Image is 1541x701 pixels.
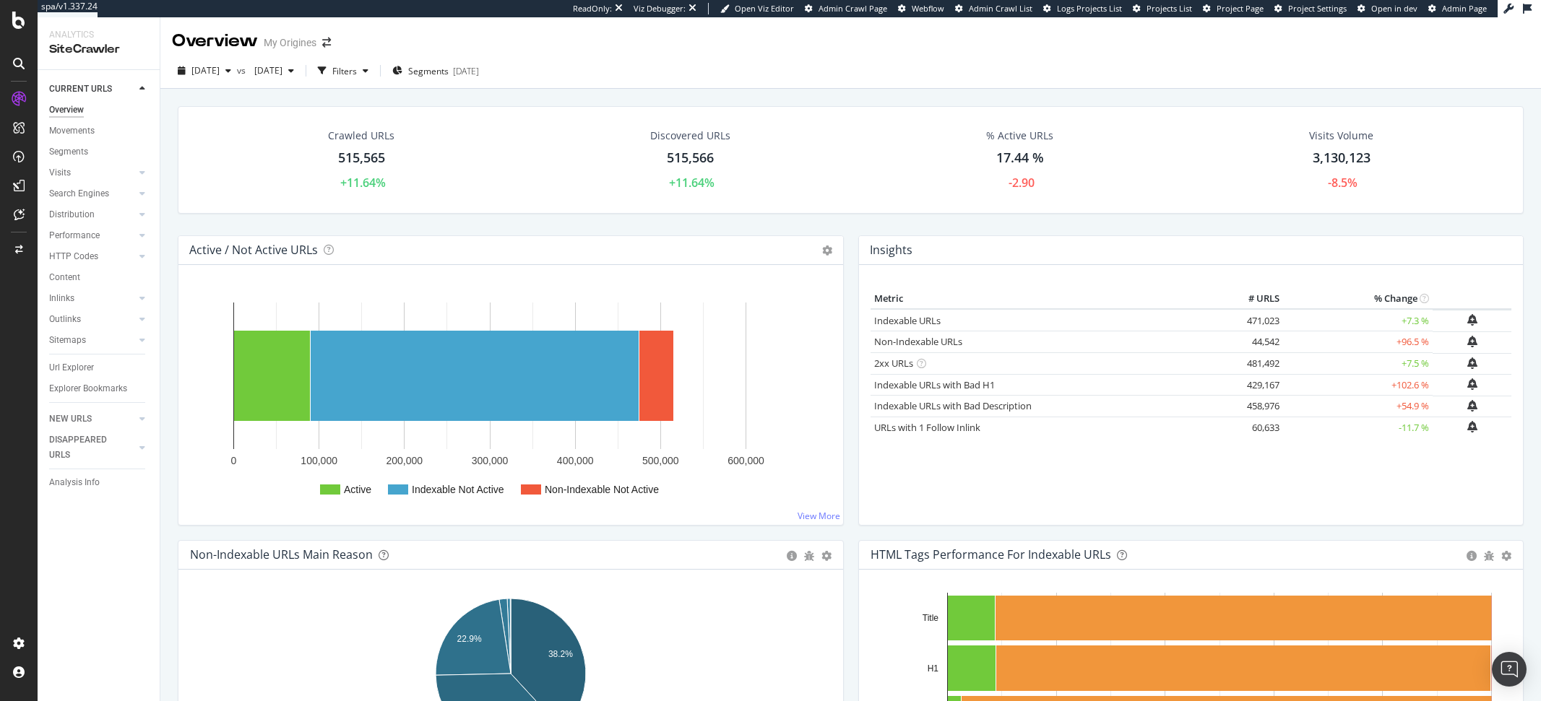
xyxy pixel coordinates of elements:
[573,3,612,14] div: ReadOnly:
[1223,331,1283,353] td: 44,542
[332,65,357,77] div: Filters
[457,634,482,644] text: 22.9%
[49,249,98,264] div: HTTP Codes
[49,123,95,139] div: Movements
[249,59,300,82] button: [DATE]
[1283,396,1433,417] td: +54.9 %
[545,484,659,495] text: Non-Indexable Not Active
[49,333,135,348] a: Sitemaps
[49,381,150,396] a: Explorer Bookmarks
[249,64,282,77] span: 2025 Aug. 5th
[1484,551,1494,561] div: bug
[344,484,371,495] text: Active
[1043,3,1122,14] a: Logs Projects List
[49,381,127,396] div: Explorer Bookmarks
[1009,175,1035,191] div: -2.90
[874,378,995,391] a: Indexable URLs with Bad H1
[669,175,715,191] div: +11.64%
[49,29,148,41] div: Analytics
[49,333,86,348] div: Sitemaps
[49,228,100,243] div: Performance
[49,291,135,306] a: Inlinks
[1223,417,1283,438] td: 60,633
[49,432,135,463] a: DISAPPEARED URLS
[190,547,373,562] div: Non-Indexable URLs Main Reason
[49,207,135,222] a: Distribution
[798,510,840,522] a: View More
[1442,3,1487,14] span: Admin Page
[49,103,84,118] div: Overview
[728,455,764,466] text: 600,000
[49,186,135,201] a: Search Engines
[634,3,686,14] div: Viz Debugger:
[1283,417,1433,438] td: -11.7 %
[387,455,423,466] text: 200,000
[49,412,92,427] div: NEW URLS
[874,399,1032,412] a: Indexable URLs with Bad Description
[642,455,679,466] text: 500,000
[49,249,135,264] a: HTTP Codes
[49,41,148,58] div: SiteCrawler
[822,245,832,256] i: Options
[49,165,135,180] a: Visits
[1467,400,1477,412] div: bell-plus
[874,357,913,370] a: 2xx URLs
[969,3,1032,14] span: Admin Crawl List
[1057,3,1122,14] span: Logs Projects List
[49,360,94,375] div: Url Explorer
[874,421,980,434] a: URLs with 1 Follow Inlink
[1492,652,1527,687] div: Open Intercom Messenger
[340,175,386,191] div: +11.64%
[996,149,1044,167] div: 17.44 %
[49,360,150,375] a: Url Explorer
[927,663,938,674] text: H1
[49,270,80,285] div: Content
[874,335,962,348] a: Non-Indexable URLs
[453,65,479,77] div: [DATE]
[1223,309,1283,331] td: 471,023
[231,455,237,466] text: 0
[328,129,394,143] div: Crawled URLs
[49,82,112,97] div: CURRENT URLS
[1313,149,1371,167] div: 3,130,123
[1371,3,1417,14] span: Open in dev
[172,59,237,82] button: [DATE]
[871,288,1223,310] th: Metric
[1274,3,1347,14] a: Project Settings
[191,64,220,77] span: 2025 Sep. 2nd
[49,228,135,243] a: Performance
[1467,357,1477,369] div: bell-plus
[172,29,258,53] div: Overview
[190,288,831,513] svg: A chart.
[548,649,573,659] text: 38.2%
[1501,551,1511,561] div: gear
[49,270,150,285] a: Content
[805,3,887,14] a: Admin Crawl Page
[322,38,331,48] div: arrow-right-arrow-left
[49,207,95,222] div: Distribution
[1283,353,1433,375] td: +7.5 %
[49,123,150,139] a: Movements
[804,551,814,561] div: bug
[986,129,1053,143] div: % Active URLs
[819,3,887,14] span: Admin Crawl Page
[1328,175,1357,191] div: -8.5%
[49,432,122,463] div: DISAPPEARED URLS
[312,59,374,82] button: Filters
[49,165,71,180] div: Visits
[955,3,1032,14] a: Admin Crawl List
[1467,336,1477,347] div: bell-plus
[49,475,100,490] div: Analysis Info
[912,3,944,14] span: Webflow
[1283,374,1433,396] td: +102.6 %
[1467,314,1477,326] div: bell-plus
[720,3,794,14] a: Open Viz Editor
[49,312,81,327] div: Outlinks
[735,3,794,14] span: Open Viz Editor
[1223,396,1283,417] td: 458,976
[49,144,88,160] div: Segments
[1283,331,1433,353] td: +96.5 %
[870,240,912,260] h4: Insights
[49,475,150,490] a: Analysis Info
[1467,551,1477,561] div: circle-info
